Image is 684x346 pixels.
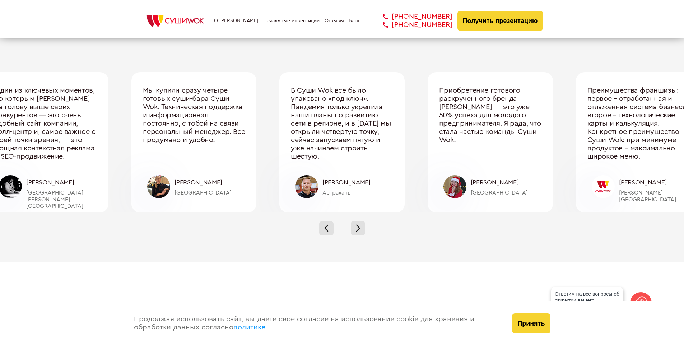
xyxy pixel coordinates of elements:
[457,11,543,31] button: Получить презентацию
[512,313,550,333] button: Принять
[372,13,452,21] a: [PHONE_NUMBER]
[439,86,541,161] div: Приобретение готового раскрученного бренда [PERSON_NAME] — это уже 50% успеха для молодого предпр...
[214,18,259,24] a: О [PERSON_NAME]
[291,86,393,161] div: В Суши Wok все было упаковано «под ключ». Пандемия только укрепила наши планы по развитию сети в ...
[26,179,97,186] div: [PERSON_NAME]
[233,324,265,331] a: политике
[141,13,209,29] img: СУШИWOK
[551,287,623,314] div: Ответим на все вопросы об открытии вашего [PERSON_NAME]!
[471,190,541,196] div: [GEOGRAPHIC_DATA]
[322,190,393,196] div: Астрахань
[26,190,97,209] div: [GEOGRAPHIC_DATA], [PERSON_NAME][GEOGRAPHIC_DATA]
[322,179,393,186] div: [PERSON_NAME]
[175,190,245,196] div: [GEOGRAPHIC_DATA]
[175,179,245,186] div: [PERSON_NAME]
[372,21,452,29] a: [PHONE_NUMBER]
[127,301,505,346] div: Продолжая использовать сайт, вы даете свое согласие на использование cookie для хранения и обрабо...
[471,179,541,186] div: [PERSON_NAME]
[349,18,360,24] a: Блог
[263,18,320,24] a: Начальные инвестиции
[143,86,245,161] div: Мы купили сразу четыре готовых суши-бара Суши Wok. Техническая поддержка и информационная постоян...
[325,18,344,24] a: Отзывы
